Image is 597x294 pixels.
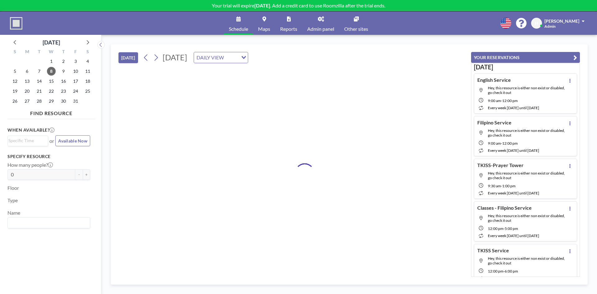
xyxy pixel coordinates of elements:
label: How many people? [7,162,53,168]
h4: FIND RESOURCE [7,108,95,116]
span: every week [DATE] until [DATE] [488,105,539,110]
button: [DATE] [118,52,138,63]
label: Type [7,197,18,203]
span: Monday, October 20, 2025 [23,87,31,96]
span: Tuesday, October 28, 2025 [35,97,44,105]
div: T [57,48,69,56]
span: Friday, October 10, 2025 [71,67,80,76]
span: Friday, October 17, 2025 [71,77,80,86]
h4: TKISS-Prayer Tower [477,162,524,168]
span: or [49,138,54,144]
span: Hey, this resource is either non exist or disabled, go check it out [488,256,565,265]
h3: [DATE] [474,63,577,71]
span: Thursday, October 2, 2025 [59,57,68,66]
span: Friday, October 3, 2025 [71,57,80,66]
span: every week [DATE] until [DATE] [488,148,539,153]
span: Sunday, October 5, 2025 [11,67,19,76]
span: Admin [544,24,556,29]
label: Name [7,210,20,216]
span: 6:00 PM [505,269,518,273]
span: 12:00 PM [488,269,503,273]
span: DAILY VIEW [195,54,225,62]
span: 12:00 PM [502,98,518,103]
span: - [501,184,502,188]
div: S [81,48,94,56]
div: S [9,48,21,56]
h4: TKISS Service [477,247,509,254]
span: Admin panel [307,26,334,31]
span: Thursday, October 30, 2025 [59,97,68,105]
span: Monday, October 27, 2025 [23,97,31,105]
span: every week [DATE] until [DATE] [488,276,539,281]
button: Available Now [55,135,90,146]
div: [DATE] [43,38,60,47]
span: - [501,141,502,146]
input: Search for option [8,219,86,227]
span: Thursday, October 16, 2025 [59,77,68,86]
span: Tuesday, October 21, 2025 [35,87,44,96]
label: Floor [7,185,19,191]
span: 9:30 AM [488,184,501,188]
span: Sunday, October 12, 2025 [11,77,19,86]
span: Friday, October 24, 2025 [71,87,80,96]
span: Wednesday, October 8, 2025 [47,67,56,76]
span: [DATE] [163,53,187,62]
div: Search for option [194,52,248,63]
span: [PERSON_NAME] [544,18,579,24]
span: Hey, this resource is either non exist or disabled, go check it out [488,171,565,180]
a: Reports [275,12,302,35]
span: Thursday, October 9, 2025 [59,67,68,76]
div: Search for option [8,217,90,228]
h4: Classes - Filipino Service [477,205,532,211]
span: Wednesday, October 29, 2025 [47,97,56,105]
span: 1:00 PM [502,184,516,188]
span: Friday, October 31, 2025 [71,97,80,105]
span: Hey, this resource is either non exist or disabled, go check it out [488,86,565,95]
span: Tuesday, October 7, 2025 [35,67,44,76]
div: M [21,48,33,56]
span: every week [DATE] until [DATE] [488,233,539,238]
h4: Filipino Service [477,119,511,126]
span: 5:00 PM [505,226,518,231]
span: Saturday, October 11, 2025 [83,67,92,76]
a: Schedule [224,12,253,35]
span: Other sites [344,26,368,31]
div: F [69,48,81,56]
span: Sunday, October 26, 2025 [11,97,19,105]
div: W [45,48,58,56]
span: Wednesday, October 15, 2025 [47,77,56,86]
b: [DATE] [254,2,270,8]
span: Maps [258,26,270,31]
span: Hey, this resource is either non exist or disabled, go check it out [488,128,565,138]
span: Hey, this resource is either non exist or disabled, go check it out [488,213,565,223]
h4: English Service [477,77,511,83]
span: Saturday, October 4, 2025 [83,57,92,66]
span: Saturday, October 18, 2025 [83,77,92,86]
span: every week [DATE] until [DATE] [488,191,539,195]
span: Schedule [229,26,248,31]
span: Available Now [58,138,87,143]
span: Saturday, October 25, 2025 [83,87,92,96]
span: Monday, October 13, 2025 [23,77,31,86]
a: Other sites [339,12,373,35]
div: Search for option [8,136,48,145]
span: - [503,226,505,231]
span: 12:00 PM [488,226,503,231]
span: Reports [280,26,297,31]
span: Tuesday, October 14, 2025 [35,77,44,86]
button: - [75,169,83,180]
span: Wednesday, October 1, 2025 [47,57,56,66]
span: 9:00 AM [488,98,501,103]
div: T [33,48,45,56]
span: Thursday, October 23, 2025 [59,87,68,96]
span: - [503,269,505,273]
button: + [83,169,90,180]
span: Sunday, October 19, 2025 [11,87,19,96]
button: YOUR RESERVATIONS [471,52,580,63]
span: 12:00 PM [502,141,518,146]
span: Monday, October 6, 2025 [23,67,31,76]
a: Maps [253,12,275,35]
span: 9:00 AM [488,141,501,146]
span: Wednesday, October 22, 2025 [47,87,56,96]
input: Search for option [8,137,44,144]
